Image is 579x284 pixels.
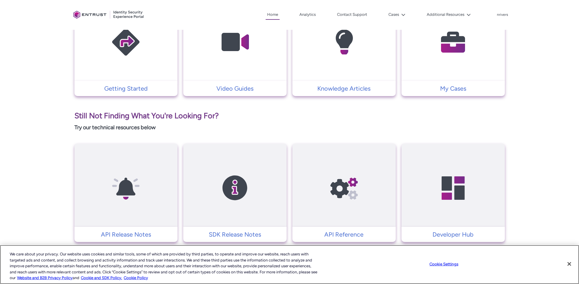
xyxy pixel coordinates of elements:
a: API Reference [292,230,396,239]
img: API Release Notes [97,155,155,221]
img: SDK Release Notes [206,155,264,221]
p: Developer Hub [405,230,502,239]
button: Additional Resources [425,10,472,19]
p: My Cases [405,84,502,93]
a: Developer Hub [402,230,505,239]
p: Getting Started [78,84,175,93]
img: My Cases [424,9,482,75]
button: Cookie Settings [425,258,463,270]
img: API Reference [315,155,373,221]
p: Video Guides [186,84,284,93]
img: Video Guides [206,9,264,75]
p: Try our technical resources below [74,123,505,132]
div: We care about your privacy. Our website uses cookies and similar tools, some of which are provide... [10,251,319,281]
img: Getting Started [97,9,155,75]
a: Cookie and SDK Policy. [81,275,122,280]
img: Developer Hub [424,155,482,221]
a: API Release Notes [74,230,178,239]
p: Still Not Finding What You're Looking For? [74,110,505,122]
a: Cookie Policy [124,275,148,280]
p: API Reference [295,230,393,239]
a: SDK Release Notes [183,230,287,239]
button: Cases [387,10,407,19]
a: Analytics, opens in new tab [298,10,317,19]
button: Close [563,257,576,271]
a: Video Guides [183,84,287,93]
a: Contact Support [336,10,369,19]
p: SDK Release Notes [186,230,284,239]
a: Getting Started [74,84,178,93]
p: nrivers [497,13,508,17]
a: Knowledge Articles [292,84,396,93]
a: My Cases [402,84,505,93]
p: Knowledge Articles [295,84,393,93]
button: User Profile nrivers [497,11,508,17]
a: Home [266,10,280,20]
p: API Release Notes [78,230,175,239]
a: More information about our cookie policy., opens in a new tab [17,275,73,280]
img: Knowledge Articles [315,9,373,75]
